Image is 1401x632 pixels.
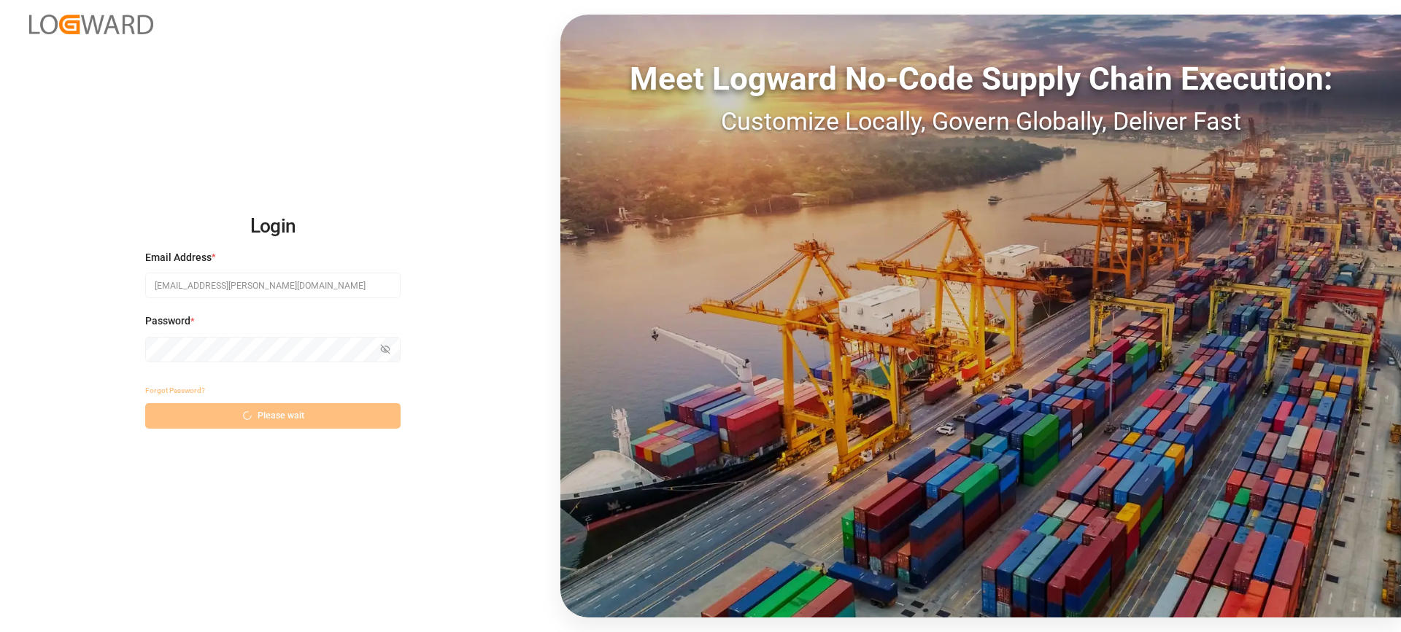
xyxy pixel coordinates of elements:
span: Password [145,313,190,329]
h2: Login [145,203,401,250]
input: Enter your email [145,273,401,298]
img: Logward_new_orange.png [29,15,153,34]
span: Email Address [145,250,212,265]
div: Customize Locally, Govern Globally, Deliver Fast [560,103,1401,140]
div: Meet Logward No-Code Supply Chain Execution: [560,55,1401,103]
